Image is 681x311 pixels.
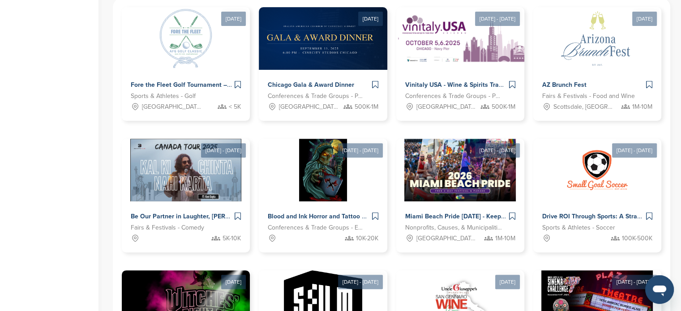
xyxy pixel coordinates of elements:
span: Sports & Athletes - Soccer [542,223,615,233]
span: 5K-10K [223,234,241,243]
img: Sponsorpitch & [154,7,217,70]
span: Fairs & Festivals - Food and Wine [542,91,635,101]
span: [GEOGRAPHIC_DATA], [GEOGRAPHIC_DATA] [416,234,477,243]
span: Conferences & Trade Groups - Entertainment [268,223,364,233]
span: 100K-500K [622,234,652,243]
div: [DATE] - [DATE] [201,143,246,158]
img: Sponsorpitch & [130,139,242,201]
span: Fore the Fleet Golf Tournament – Supporting Naval Aviation Families Facing [MEDICAL_DATA] [131,81,404,89]
img: Sponsorpitch & [259,7,474,70]
span: 1M-10M [495,234,515,243]
span: Conferences & Trade Groups - Politics [268,91,364,101]
div: [DATE] - [DATE] [338,143,383,158]
div: [DATE] [221,12,246,26]
span: Miami Beach Pride [DATE] - Keep PRIDE Alive [405,213,537,220]
div: [DATE] - [DATE] [612,143,657,158]
span: Nonprofits, Causes, & Municipalities - Diversity, Equity and Inclusion [405,223,502,233]
span: [GEOGRAPHIC_DATA], [GEOGRAPHIC_DATA] [279,102,339,112]
div: [DATE] - [DATE] [338,275,383,289]
div: [DATE] - [DATE] [612,275,657,289]
a: [DATE] - [DATE] Sponsorpitch & Miami Beach Pride [DATE] - Keep PRIDE Alive Nonprofits, Causes, & ... [396,124,524,252]
iframe: Button to launch messaging window [645,275,674,304]
a: [DATE] - [DATE] Sponsorpitch & Blood and Ink Horror and Tattoo Convention of [GEOGRAPHIC_DATA] Fa... [259,124,387,252]
div: [DATE] [358,12,383,26]
span: Blood and Ink Horror and Tattoo Convention of [GEOGRAPHIC_DATA] Fall 2025 [268,213,498,220]
span: Scottsdale, [GEOGRAPHIC_DATA] [553,102,614,112]
span: 1M-10M [632,102,652,112]
div: [DATE] - [DATE] [475,12,520,26]
span: 10K-20K [356,234,378,243]
span: [GEOGRAPHIC_DATA], [GEOGRAPHIC_DATA] [416,102,477,112]
img: Sponsorpitch & [404,139,516,201]
span: AZ Brunch Fest [542,81,587,89]
span: Be Our Partner in Laughter, [PERSON_NAME] (Canada Tour 2025) [131,213,321,220]
span: 500K-1M [355,102,378,112]
a: [DATE] - [DATE] Sponsorpitch & Be Our Partner in Laughter, [PERSON_NAME] (Canada Tour 2025) Fairs... [122,124,250,252]
span: Fairs & Festivals - Comedy [131,223,204,233]
span: Conferences & Trade Groups - Politics [405,91,502,101]
img: Sponsorpitch & [299,139,347,201]
a: [DATE] - [DATE] Sponsorpitch & Drive ROI Through Sports: A Strategic Investment Opportunity Sport... [533,124,661,252]
span: Chicago Gala & Award Dinner [268,81,354,89]
span: Sports & Athletes - Golf [131,91,196,101]
span: [GEOGRAPHIC_DATA], [GEOGRAPHIC_DATA] [142,102,202,112]
div: [DATE] - [DATE] [475,143,520,158]
span: 500K-1M [492,102,515,112]
div: [DATE] [495,275,520,289]
span: Vinitaly USA - Wine & Spirits Trade Show [405,81,523,89]
span: < 5K [229,102,241,112]
img: Sponsorpitch & [566,139,629,201]
div: [DATE] [221,275,246,289]
img: Sponsorpitch & [535,7,660,70]
img: Sponsorpitch & [396,7,536,70]
div: [DATE] [632,12,657,26]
